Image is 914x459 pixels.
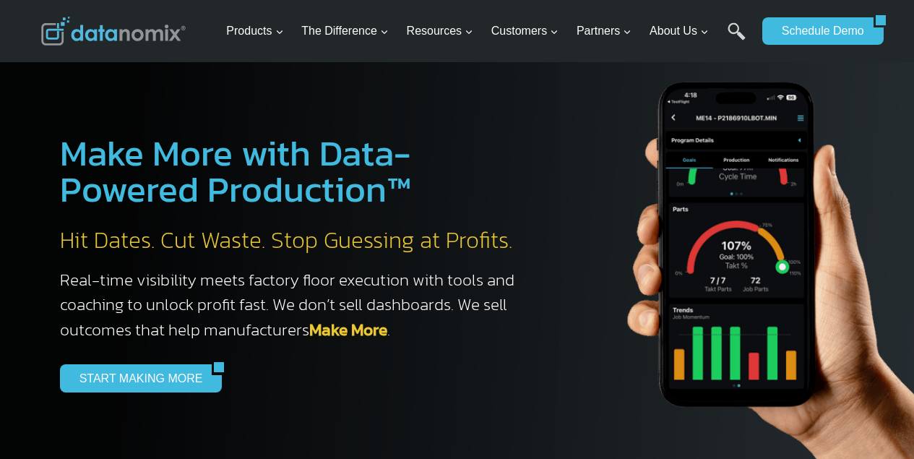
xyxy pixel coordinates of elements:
a: Search [728,22,746,55]
span: Partners [577,22,631,40]
span: About Us [650,22,709,40]
nav: Primary Navigation [220,8,755,55]
span: The Difference [301,22,389,40]
a: Schedule Demo [762,17,874,45]
span: Products [226,22,283,40]
span: Resources [407,22,473,40]
span: Customers [491,22,559,40]
img: Datanomix [41,17,186,46]
iframe: Popup CTA [7,203,239,452]
h3: Real-time visibility meets factory floor execution with tools and coaching to unlock profit fast.... [60,267,530,343]
a: Make More [309,317,387,342]
h1: Make More with Data-Powered Production™ [60,135,530,207]
h2: Hit Dates. Cut Waste. Stop Guessing at Profits. [60,226,530,256]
